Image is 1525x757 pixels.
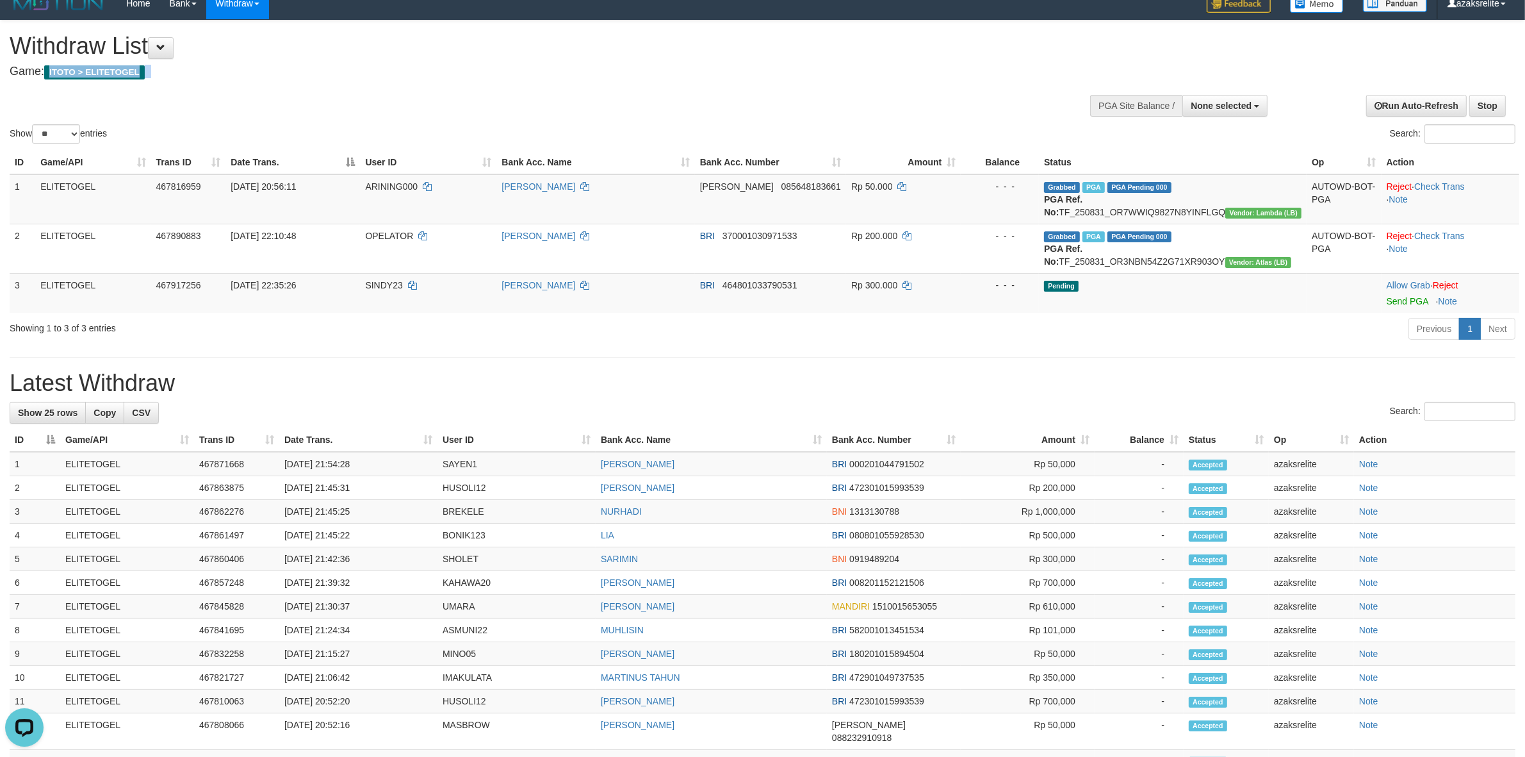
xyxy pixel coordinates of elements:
[279,690,437,713] td: [DATE] 20:52:20
[1359,696,1378,706] a: Note
[437,524,596,547] td: BONIK123
[279,571,437,595] td: [DATE] 21:39:32
[596,428,827,452] th: Bank Acc. Name: activate to sort column ascending
[1359,625,1378,635] a: Note
[1225,208,1301,219] span: Vendor URL: https://dashboard.q2checkout.com/secure
[849,696,924,706] span: Copy 472301015993539 to clipboard
[60,595,194,619] td: ELITETOGEL
[279,666,437,690] td: [DATE] 21:06:42
[1095,547,1184,571] td: -
[1039,151,1307,174] th: Status
[1439,296,1458,306] a: Note
[151,151,226,174] th: Trans ID: activate to sort column ascending
[10,273,35,313] td: 3
[722,231,797,241] span: Copy 370001030971533 to clipboard
[827,428,961,452] th: Bank Acc. Number: activate to sort column ascending
[1189,720,1227,731] span: Accepted
[231,231,296,241] span: [DATE] 22:10:48
[849,672,924,683] span: Copy 472901049737535 to clipboard
[961,428,1095,452] th: Amount: activate to sort column ascending
[1382,174,1519,224] td: · ·
[1095,571,1184,595] td: -
[1387,181,1412,192] a: Reject
[700,231,715,241] span: BRI
[10,151,35,174] th: ID
[1389,244,1408,254] a: Note
[279,428,437,452] th: Date Trans.: activate to sort column ascending
[194,428,279,452] th: Trans ID: activate to sort column ascending
[279,524,437,547] td: [DATE] 21:45:22
[832,601,870,611] span: MANDIRI
[1480,318,1515,340] a: Next
[832,720,906,730] span: [PERSON_NAME]
[279,500,437,524] td: [DATE] 21:45:25
[1191,101,1252,111] span: None selected
[832,733,892,743] span: Copy 088232910918 to clipboard
[124,402,159,424] a: CSV
[1269,571,1354,595] td: azaksrelite
[961,666,1095,690] td: Rp 350,000
[1382,224,1519,273] td: · ·
[437,713,596,750] td: MASBROW
[194,452,279,476] td: 467871668
[1382,151,1519,174] th: Action
[35,151,151,174] th: Game/API: activate to sort column ascending
[1095,666,1184,690] td: -
[1424,402,1515,421] input: Search:
[1095,500,1184,524] td: -
[231,280,296,290] span: [DATE] 22:35:26
[1039,224,1307,273] td: TF_250831_OR3NBN54Z2G71XR903OY
[966,180,1034,193] div: - - -
[1095,524,1184,547] td: -
[832,483,847,493] span: BRI
[700,181,774,192] span: [PERSON_NAME]
[10,402,86,424] a: Show 25 rows
[1225,257,1292,268] span: Vendor URL: https://dashboard.q2checkout.com/secure
[437,547,596,571] td: SHOLET
[601,554,638,564] a: SARIMIN
[832,554,847,564] span: BNI
[851,280,897,290] span: Rp 300.000
[10,524,60,547] td: 4
[1090,95,1182,117] div: PGA Site Balance /
[1354,428,1515,452] th: Action
[194,713,279,750] td: 467808066
[10,571,60,595] td: 6
[832,649,847,659] span: BRI
[60,524,194,547] td: ELITETOGEL
[961,713,1095,750] td: Rp 50,000
[849,578,924,588] span: Copy 008201152121506 to clipboard
[961,595,1095,619] td: Rp 610,000
[1039,174,1307,224] td: TF_250831_OR7WWIQ9827N8YINFLGQ
[1269,713,1354,750] td: azaksrelite
[1107,182,1171,193] span: PGA Pending
[1095,452,1184,476] td: -
[502,280,575,290] a: [PERSON_NAME]
[1189,602,1227,613] span: Accepted
[194,619,279,642] td: 467841695
[966,229,1034,242] div: - - -
[156,231,201,241] span: 467890883
[1269,690,1354,713] td: azaksrelite
[849,483,924,493] span: Copy 472301015993539 to clipboard
[1359,554,1378,564] a: Note
[601,530,614,540] a: LIA
[832,625,847,635] span: BRI
[1189,531,1227,542] span: Accepted
[194,547,279,571] td: 467860406
[437,452,596,476] td: SAYEN1
[961,642,1095,666] td: Rp 50,000
[360,151,496,174] th: User ID: activate to sort column ascending
[85,402,124,424] a: Copy
[1414,231,1465,241] a: Check Trans
[60,476,194,500] td: ELITETOGEL
[1390,402,1515,421] label: Search:
[279,642,437,666] td: [DATE] 21:15:27
[279,476,437,500] td: [DATE] 21:45:31
[961,476,1095,500] td: Rp 200,000
[10,317,626,335] div: Showing 1 to 3 of 3 entries
[44,65,145,79] span: ITOTO > ELITETOGEL
[832,506,847,517] span: BNI
[502,231,575,241] a: [PERSON_NAME]
[194,571,279,595] td: 467857248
